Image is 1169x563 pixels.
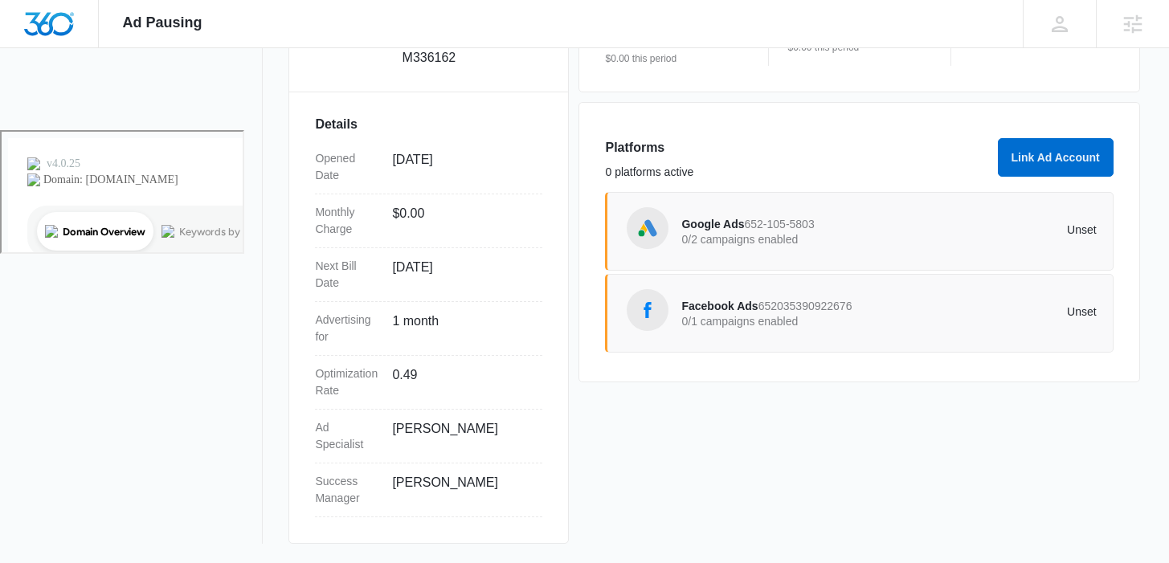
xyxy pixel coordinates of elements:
[403,48,456,67] p: M336162
[636,216,660,240] img: Google Ads
[315,365,379,399] dt: Optimization Rate
[681,234,889,245] p: 0/2 campaigns enabled
[758,300,852,312] span: 652035390922676
[26,42,39,55] img: website_grey.svg
[315,115,542,134] h3: Details
[315,463,542,517] div: Success Manager[PERSON_NAME]
[315,248,542,302] div: Next Bill Date[DATE]
[315,204,379,238] dt: Monthly Charge
[315,258,379,292] dt: Next Bill Date
[315,473,379,507] dt: Success Manager
[315,150,379,184] dt: Opened Date
[315,141,542,194] div: Opened Date[DATE]
[392,473,529,507] dd: [PERSON_NAME]
[315,410,542,463] div: Ad Specialist[PERSON_NAME]
[315,312,379,345] dt: Advertising for
[681,218,744,231] span: Google Ads
[681,316,889,327] p: 0/1 campaigns enabled
[315,356,542,410] div: Optimization Rate0.49
[681,300,758,312] span: Facebook Ads
[605,138,987,157] h3: Platforms
[392,204,529,238] dd: $0.00
[178,95,271,105] div: Keywords by Traffic
[315,419,379,453] dt: Ad Specialist
[315,194,542,248] div: Monthly Charge$0.00
[392,258,529,292] dd: [DATE]
[605,51,748,66] p: $0.00 this period
[392,419,529,453] dd: [PERSON_NAME]
[889,306,1097,317] p: Unset
[315,302,542,356] div: Advertising for1 month
[43,93,56,106] img: tab_domain_overview_orange.svg
[392,312,529,345] dd: 1 month
[392,150,529,184] dd: [DATE]
[636,298,660,322] img: Facebook Ads
[61,95,144,105] div: Domain Overview
[889,224,1097,235] p: Unset
[605,192,1113,271] a: Google AdsGoogle Ads652-105-58030/2 campaigns enabledUnset
[160,93,173,106] img: tab_keywords_by_traffic_grey.svg
[123,14,202,31] span: Ad Pausing
[605,274,1113,353] a: Facebook AdsFacebook Ads6520353909226760/1 campaigns enabledUnset
[998,138,1114,177] button: Link Ad Account
[26,26,39,39] img: logo_orange.svg
[45,26,79,39] div: v 4.0.25
[605,164,987,181] p: 0 platforms active
[745,218,815,231] span: 652-105-5803
[392,365,529,399] dd: 0.49
[42,42,177,55] div: Domain: [DOMAIN_NAME]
